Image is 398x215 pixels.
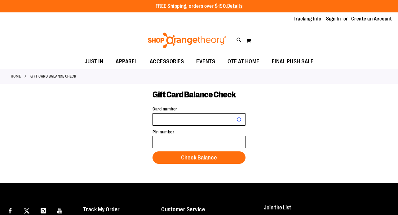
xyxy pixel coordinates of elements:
[150,55,184,69] span: ACCESSORIES
[109,55,144,69] a: APPAREL
[221,55,266,69] a: OTF AT HOME
[153,151,245,164] button: Check Balance
[153,90,245,100] h3: Gift Card Balance Check
[11,74,21,79] a: Home
[85,55,104,69] span: JUST IN
[196,55,215,69] span: EVENTS
[116,55,137,69] span: APPAREL
[266,55,320,69] a: FINAL PUSH SALE
[144,55,190,69] a: ACCESSORIES
[153,106,177,111] span: Card number
[190,55,221,69] a: EVENTS
[30,74,76,79] strong: Gift Card Balance Check
[24,208,29,214] img: Twitter
[156,3,243,10] p: FREE Shipping, orders over $150.
[147,33,227,48] img: Shop Orangetheory
[227,3,243,9] a: Details
[181,154,217,161] span: Check Balance
[272,55,314,69] span: FINAL PUSH SALE
[161,206,205,213] a: Customer Service
[228,55,259,69] span: OTF AT HOME
[351,16,392,22] a: Create an Account
[326,16,341,22] a: Sign In
[78,55,110,69] a: JUST IN
[153,129,174,134] span: Pin number
[293,16,321,22] a: Tracking Info
[83,206,120,213] a: Track My Order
